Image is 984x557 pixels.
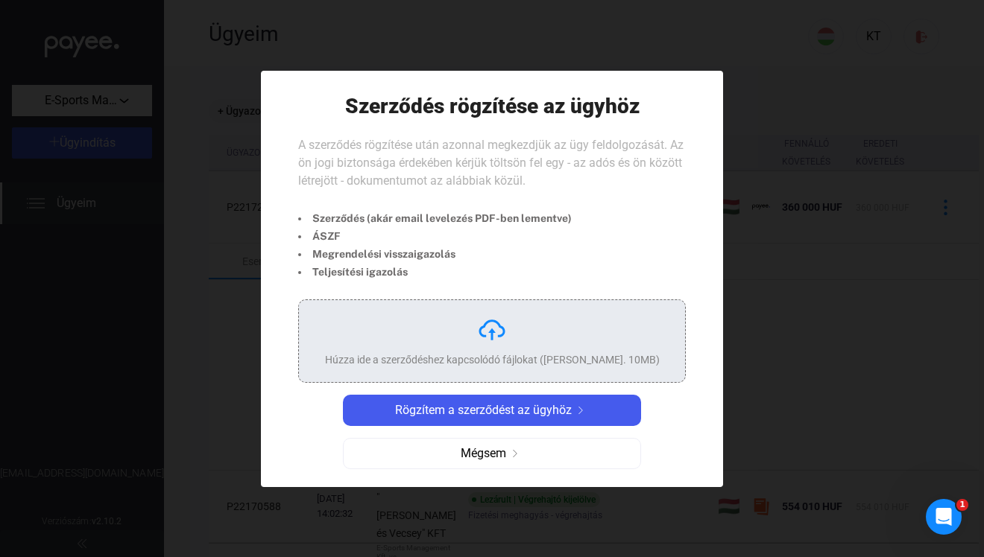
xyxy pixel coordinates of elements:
[343,395,641,426] button: Rögzítem a szerződést az ügyhözarrow-right-white
[343,438,641,469] button: Mégsemarrow-right-grey
[325,352,660,367] div: Húzza ide a szerződéshez kapcsolódó fájlokat ([PERSON_NAME]. 10MB)
[572,407,590,414] img: arrow-right-white
[926,499,962,535] iframe: Intercom live chat
[298,245,572,263] li: Megrendelési visszaigazolás
[395,401,572,419] span: Rögzítem a szerződést az ügyhöz
[298,209,572,227] li: Szerződés (akár email levelezés PDF-ben lementve)
[298,227,572,245] li: ÁSZF
[956,499,968,511] span: 1
[506,450,524,457] img: arrow-right-grey
[477,315,507,345] img: upload-cloud
[345,93,640,119] h1: Szerződés rögzítése az ügyhöz
[461,445,506,462] span: Mégsem
[298,263,572,281] li: Teljesítési igazolás
[298,138,684,188] span: A szerződés rögzítése után azonnal megkezdjük az ügy feldolgozását. Az ön jogi biztonsága érdekéb...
